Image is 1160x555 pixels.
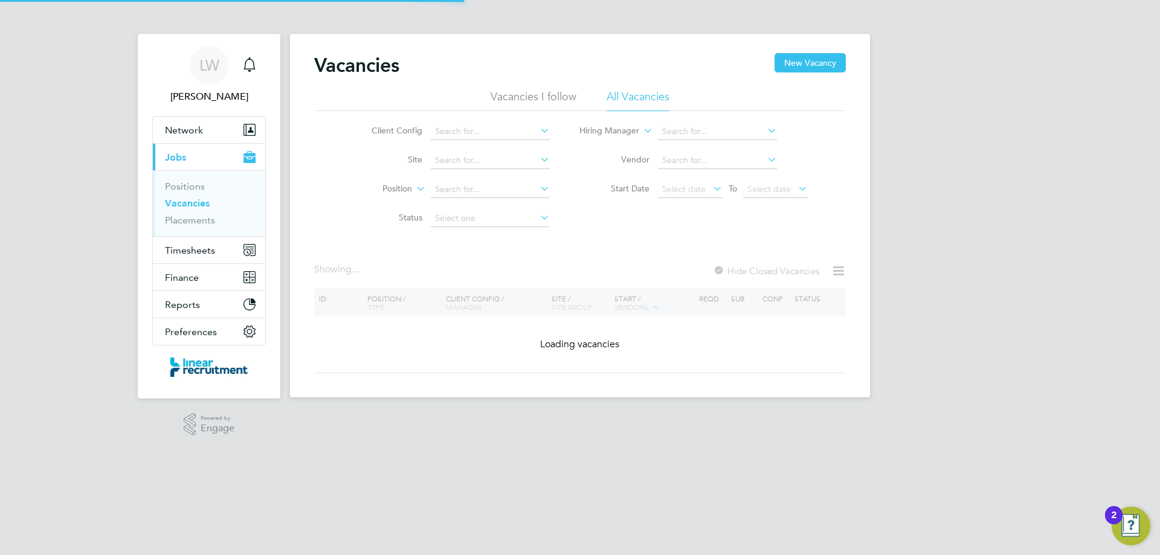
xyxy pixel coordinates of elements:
[314,263,361,276] div: Showing
[184,413,235,436] a: Powered byEngage
[165,245,215,256] span: Timesheets
[165,326,217,338] span: Preferences
[491,89,576,111] li: Vacancies I follow
[165,299,200,310] span: Reports
[201,413,234,423] span: Powered by
[431,123,550,140] input: Search for...
[431,210,550,227] input: Select one
[570,125,639,137] label: Hiring Manager
[165,214,215,226] a: Placements
[662,184,706,194] span: Select date
[153,291,265,318] button: Reports
[658,123,777,140] input: Search for...
[153,264,265,290] button: Finance
[152,89,266,104] span: Laura Wilson
[713,265,819,277] label: Hide Closed Vacancies
[431,181,550,198] input: Search for...
[747,184,791,194] span: Select date
[431,152,550,169] input: Search for...
[201,423,234,434] span: Engage
[152,358,266,377] a: Go to home page
[343,183,412,195] label: Position
[153,117,265,143] button: Network
[165,197,210,209] a: Vacancies
[199,57,219,73] span: LW
[580,183,649,194] label: Start Date
[153,318,265,345] button: Preferences
[153,144,265,170] button: Jobs
[138,34,280,399] nav: Main navigation
[775,53,846,72] button: New Vacancy
[165,152,186,163] span: Jobs
[152,46,266,104] a: LW[PERSON_NAME]
[165,124,203,136] span: Network
[314,53,399,77] h2: Vacancies
[170,358,248,377] img: linearrecruitment-logo-retina.png
[165,272,199,283] span: Finance
[353,154,422,165] label: Site
[607,89,669,111] li: All Vacancies
[353,125,422,136] label: Client Config
[353,212,422,223] label: Status
[580,154,649,165] label: Vendor
[1111,515,1116,531] div: 2
[658,152,777,169] input: Search for...
[725,181,741,196] span: To
[352,263,359,275] span: ...
[1112,507,1150,545] button: Open Resource Center, 2 new notifications
[153,170,265,236] div: Jobs
[165,181,205,192] a: Positions
[153,237,265,263] button: Timesheets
